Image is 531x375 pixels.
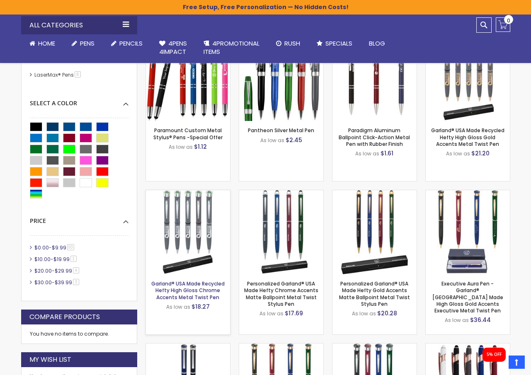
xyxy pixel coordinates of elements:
[67,244,74,250] span: 93
[53,256,70,263] span: $19.99
[381,149,393,157] span: $1.61
[308,34,361,53] a: Specials
[426,343,510,350] a: Custom Lexi Rose Gold Stylus Soft Touch Recycled Aluminum Pen
[446,150,470,157] span: As low as
[204,39,259,56] span: 4PROMOTIONAL ITEMS
[332,190,417,274] img: Personalized Garland® USA Made Hefty Gold Accents Matte Ballpoint Metal Twist Stylus Pen
[21,34,63,53] a: Home
[151,34,195,61] a: 4Pens4impact
[339,127,410,147] a: Paradigm Aluminum Ballpoint Click-Action Metal Pen with Rubber Finish
[361,34,393,53] a: Blog
[32,279,82,286] a: $30.00-$39.993
[352,310,376,317] span: As low as
[248,127,314,134] a: Pantheon Silver Metal Pen
[34,244,49,251] span: $0.00
[369,39,385,48] span: Blog
[38,39,55,48] span: Home
[32,267,82,274] a: $20.00-$29.994
[445,317,469,324] span: As low as
[509,356,525,369] a: Top
[284,39,300,48] span: Rush
[32,71,84,78] a: LaserMax® Pens8
[29,312,100,322] strong: Compare Products
[30,93,129,107] div: Select A Color
[239,190,323,274] img: Personalized Garland® USA Made Hefty Chrome Accents Matte Ballpoint Metal Twist Stylus Pen
[244,280,318,307] a: Personalized Garland® USA Made Hefty Chrome Accents Matte Ballpoint Metal Twist Stylus Pen
[119,39,143,48] span: Pencils
[339,280,410,307] a: Personalized Garland® USA Made Hefty Gold Accents Matte Ballpoint Metal Twist Stylus Pen
[471,149,490,157] span: $21.20
[21,16,137,34] div: All Categories
[80,39,95,48] span: Pens
[496,17,510,32] a: 0
[325,39,352,48] span: Specials
[146,190,230,274] img: Garland® USA Made Recycled Hefty High Gloss Chrome Accents Metal Twist Pen
[377,309,397,317] span: $20.28
[21,324,137,344] div: You have no items to compare.
[151,280,225,300] a: Garland® USA Made Recycled Hefty High Gloss Chrome Accents Metal Twist Pen
[260,137,284,144] span: As low as
[192,302,210,311] span: $18.27
[63,34,103,53] a: Pens
[426,190,510,197] a: Executive Aura Pen - Garland® USA Made High Gloss Gold Accents Executive Metal Twist Pen
[34,267,52,274] span: $20.00
[432,280,503,314] a: Executive Aura Pen - Garland® [GEOGRAPHIC_DATA] Made High Gloss Gold Accents Executive Metal Twis...
[30,211,129,225] div: Price
[29,355,71,364] strong: My Wish List
[169,143,193,150] span: As low as
[146,190,230,197] a: Garland® USA Made Recycled Hefty High Gloss Chrome Accents Metal Twist Pen
[426,190,510,274] img: Executive Aura Pen - Garland® USA Made High Gloss Gold Accents Executive Metal Twist Pen
[487,352,502,358] div: 5% OFF
[146,343,230,350] a: Executive Aura Pen - Garland® USA Made High Gloss Chrome Accents Executive Metal Twist Pen
[332,343,417,350] a: Aura Collection - Garland® USA Made Hefty High Gloss Chrome Accents Pearlescent Dome Ballpoint Me...
[70,256,77,262] span: 1
[52,244,66,251] span: $9.99
[195,34,268,61] a: 4PROMOTIONALITEMS
[431,127,504,147] a: Garland® USA Made Recycled Hefty High Gloss Gold Accents Metal Twist Pen
[55,267,72,274] span: $29.99
[286,136,302,144] span: $2.45
[285,309,303,317] span: $17.69
[332,190,417,197] a: Personalized Garland® USA Made Hefty Gold Accents Matte Ballpoint Metal Twist Stylus Pen
[103,34,151,53] a: Pencils
[268,34,308,53] a: Rush
[73,267,79,273] span: 4
[32,256,80,263] a: $10.00-$19.991
[239,37,323,121] img: Pantheon Silver Metal Pen
[34,256,51,263] span: $10.00
[55,279,72,286] span: $39.99
[470,316,491,324] span: $36.44
[426,37,510,121] img: Garland® USA Made Recycled Hefty High Gloss Gold Accents Metal Twist Pen
[75,71,81,77] span: 8
[355,150,379,157] span: As low as
[239,343,323,350] a: Aura Collection - Garland® USA Made Hefty High Gloss Gold Accents Pearlescent Dome Ballpoint Meta...
[146,37,230,121] img: Paramount Custom Metal Stylus® Pens -Special Offer
[239,190,323,197] a: Personalized Garland® USA Made Hefty Chrome Accents Matte Ballpoint Metal Twist Stylus Pen
[73,279,79,285] span: 3
[34,279,52,286] span: $30.00
[259,310,284,317] span: As low as
[159,39,187,56] span: 4Pens 4impact
[332,37,417,121] img: Paradigm Aluminum Ballpoint Click-Action Metal Pen with Rubber Finish
[166,303,190,310] span: As low as
[507,17,510,24] span: 0
[32,244,77,251] a: $0.00-$9.9993
[153,127,223,140] a: Paramount Custom Metal Stylus® Pens -Special Offer
[194,143,207,151] span: $1.12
